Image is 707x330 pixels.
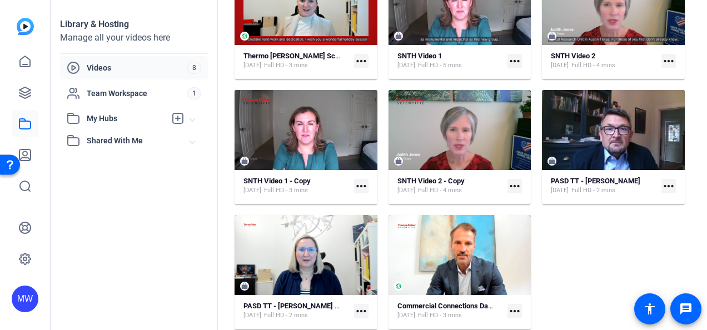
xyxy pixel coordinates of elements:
[551,177,640,185] strong: PASD TT - [PERSON_NAME]
[397,186,415,195] span: [DATE]
[661,54,676,68] mat-icon: more_horiz
[243,311,261,320] span: [DATE]
[418,186,462,195] span: Full HD - 4 mins
[397,177,504,195] a: SNTH Video 2 - Copy[DATE]Full HD - 4 mins
[60,31,208,44] div: Manage all your videos here
[507,304,522,318] mat-icon: more_horiz
[551,177,657,195] a: PASD TT - [PERSON_NAME][DATE]Full HD - 2 mins
[551,52,595,60] strong: SNTH Video 2
[571,186,615,195] span: Full HD - 2 mins
[551,186,569,195] span: [DATE]
[187,87,201,99] span: 1
[12,286,38,312] div: MW
[60,129,208,152] mat-expansion-panel-header: Shared With Me
[60,18,208,31] div: Library & Hosting
[243,177,311,185] strong: SNTH Video 1 - Copy
[243,302,350,320] a: PASD TT - [PERSON_NAME] - Copy[DATE]Full HD - 2 mins
[661,179,676,193] mat-icon: more_horiz
[418,61,462,70] span: Full HD - 5 mins
[397,302,539,310] strong: Commercial Connections Dashboard Launch
[507,54,522,68] mat-icon: more_horiz
[571,61,615,70] span: Full HD - 4 mins
[17,18,34,35] img: blue-gradient.svg
[87,62,187,73] span: Videos
[551,52,657,70] a: SNTH Video 2[DATE]Full HD - 4 mins
[397,61,415,70] span: [DATE]
[264,186,308,195] span: Full HD - 3 mins
[679,302,693,316] mat-icon: message
[243,302,356,310] strong: PASD TT - [PERSON_NAME] - Copy
[243,61,261,70] span: [DATE]
[243,52,350,70] a: Thermo [PERSON_NAME] Scientific - Music Option Simple (44202)[DATE]Full HD - 3 mins
[87,135,190,147] span: Shared With Me
[87,113,166,124] span: My Hubs
[264,61,308,70] span: Full HD - 3 mins
[551,61,569,70] span: [DATE]
[397,52,442,60] strong: SNTH Video 1
[87,88,187,99] span: Team Workspace
[243,52,455,60] strong: Thermo [PERSON_NAME] Scientific - Music Option Simple (44202)
[397,177,465,185] strong: SNTH Video 2 - Copy
[507,179,522,193] mat-icon: more_horiz
[187,62,201,74] span: 8
[243,177,350,195] a: SNTH Video 1 - Copy[DATE]Full HD - 3 mins
[397,311,415,320] span: [DATE]
[60,107,208,129] mat-expansion-panel-header: My Hubs
[354,304,369,318] mat-icon: more_horiz
[643,302,656,316] mat-icon: accessibility
[243,186,261,195] span: [DATE]
[354,179,369,193] mat-icon: more_horiz
[397,52,504,70] a: SNTH Video 1[DATE]Full HD - 5 mins
[397,302,504,320] a: Commercial Connections Dashboard Launch[DATE]Full HD - 3 mins
[418,311,462,320] span: Full HD - 3 mins
[354,54,369,68] mat-icon: more_horiz
[264,311,308,320] span: Full HD - 2 mins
